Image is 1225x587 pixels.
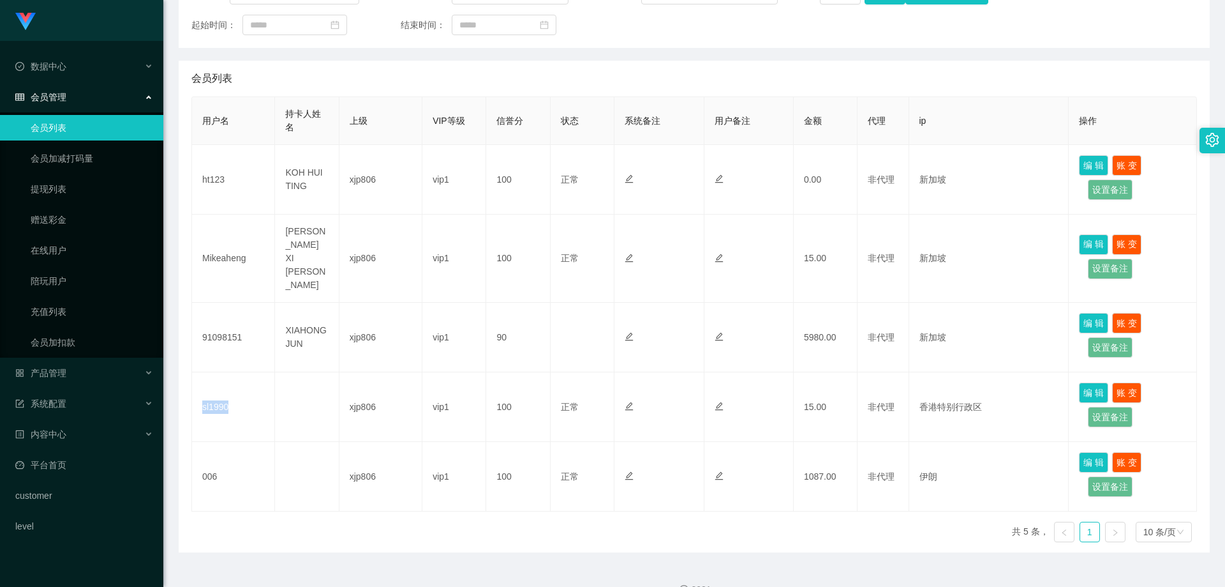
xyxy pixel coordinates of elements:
button: 编 辑 [1079,155,1108,176]
span: 正常 [561,253,579,263]
span: 信誉分 [496,116,523,126]
span: 产品管理 [15,368,66,378]
td: 100 [486,442,550,512]
td: 1087.00 [794,442,857,512]
button: 设置备注 [1088,337,1132,358]
span: 代理 [868,116,886,126]
td: vip1 [422,145,486,215]
span: 状态 [561,116,579,126]
td: xjp806 [339,215,422,303]
span: 非代理 [868,402,895,412]
td: 15.00 [794,372,857,442]
a: 陪玩用户 [31,268,153,294]
td: 006 [192,442,275,512]
button: 账 变 [1112,383,1141,403]
i: 图标: edit [625,174,634,183]
button: 编 辑 [1079,383,1108,403]
a: 在线用户 [31,238,153,263]
td: 0.00 [794,145,857,215]
span: 正常 [561,174,579,185]
i: 图标: right [1111,529,1119,537]
button: 设置备注 [1088,179,1132,200]
button: 设置备注 [1088,407,1132,427]
td: xjp806 [339,303,422,372]
i: 图标: form [15,399,24,408]
td: xjp806 [339,145,422,215]
button: 编 辑 [1079,234,1108,255]
img: logo.9652507e.png [15,13,36,31]
td: 伊朗 [909,442,1069,512]
span: 内容中心 [15,429,66,439]
button: 账 变 [1112,313,1141,333]
a: 1 [1080,522,1099,542]
i: 图标: setting [1205,133,1219,147]
td: vip1 [422,303,486,372]
i: 图标: edit [625,332,634,341]
td: 香港特别行政区 [909,372,1069,442]
td: vip1 [422,215,486,303]
i: 图标: table [15,93,24,102]
td: 90 [486,303,550,372]
button: 设置备注 [1088,259,1132,279]
a: 会员加减打码量 [31,146,153,171]
i: 图标: calendar [330,20,339,29]
span: 系统备注 [625,116,660,126]
td: XIAHONGJUN [275,303,339,372]
li: 下一页 [1105,522,1125,542]
a: customer [15,483,153,508]
span: ip [919,116,926,126]
i: 图标: profile [15,430,24,439]
span: 起始时间： [191,19,242,32]
i: 图标: edit [715,174,724,183]
a: 会员列表 [31,115,153,141]
td: ht123 [192,145,275,215]
td: Mikeaheng [192,215,275,303]
span: 结束时间： [401,19,452,32]
td: 100 [486,145,550,215]
span: 正常 [561,402,579,412]
td: 100 [486,372,550,442]
td: sl1990 [192,372,275,442]
span: 非代理 [868,253,895,263]
i: 图标: down [1177,528,1184,537]
a: 提现列表 [31,176,153,202]
td: 15.00 [794,215,857,303]
span: 用户名 [202,116,229,126]
span: 系统配置 [15,399,66,409]
span: 上级 [350,116,367,126]
span: 金额 [804,116,822,126]
span: 会员管理 [15,92,66,102]
td: 100 [486,215,550,303]
a: level [15,514,153,539]
button: 账 变 [1112,234,1141,255]
li: 共 5 条， [1012,522,1049,542]
button: 账 变 [1112,452,1141,473]
i: 图标: check-circle-o [15,62,24,71]
i: 图标: left [1060,529,1068,537]
td: 91098151 [192,303,275,372]
i: 图标: edit [715,254,724,263]
span: VIP等级 [433,116,465,126]
span: 数据中心 [15,61,66,72]
span: 非代理 [868,332,895,342]
td: xjp806 [339,442,422,512]
a: 赠送彩金 [31,207,153,233]
i: 图标: edit [625,254,634,263]
a: 会员加扣款 [31,330,153,355]
td: 新加坡 [909,215,1069,303]
span: 正常 [561,471,579,482]
span: 操作 [1079,116,1097,126]
td: KOH HUI TING [275,145,339,215]
td: [PERSON_NAME] XI [PERSON_NAME] [275,215,339,303]
td: 新加坡 [909,145,1069,215]
td: xjp806 [339,372,422,442]
i: 图标: edit [625,402,634,411]
li: 上一页 [1054,522,1074,542]
button: 账 变 [1112,155,1141,176]
li: 1 [1080,522,1100,542]
td: vip1 [422,442,486,512]
i: 图标: appstore-o [15,369,24,377]
button: 设置备注 [1088,476,1132,497]
td: 5980.00 [794,303,857,372]
i: 图标: edit [715,471,724,480]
